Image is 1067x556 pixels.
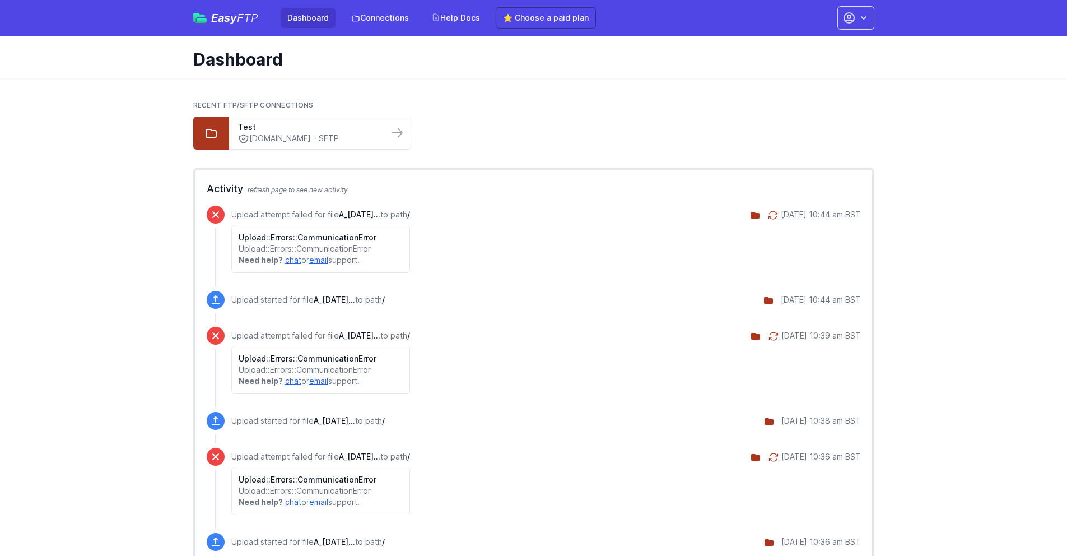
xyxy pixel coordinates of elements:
[239,353,403,364] h6: Upload::Errors::CommunicationError
[314,416,355,425] span: A_02-10-2025_10:33:06.csv
[407,210,410,219] span: /
[239,376,403,387] p: or support.
[193,49,865,69] h1: Dashboard
[339,210,380,219] span: A_02-10-2025_10:33:06.csv
[237,11,258,25] span: FTP
[238,122,379,133] a: Test
[231,536,385,548] p: Upload started for file to path
[239,255,283,265] strong: Need help?
[281,8,336,28] a: Dashboard
[211,12,258,24] span: Easy
[193,13,207,23] img: easyftp_logo.png
[309,376,328,386] a: email
[231,294,385,305] p: Upload started for file to path
[309,497,328,507] a: email
[407,331,410,340] span: /
[207,181,861,197] h2: Activity
[239,254,403,266] p: or support.
[382,537,385,546] span: /
[239,364,403,376] p: Upload::Errors::CommunicationError
[781,536,861,548] div: [DATE] 10:36 am BST
[781,330,861,341] div: [DATE] 10:39 am BST
[239,232,403,243] h6: Upload::Errors::CommunicationError
[339,331,380,340] span: A_02-10-2025_10:33:06.csv
[407,452,410,461] span: /
[382,416,385,425] span: /
[781,451,861,462] div: [DATE] 10:36 am BST
[231,415,385,427] p: Upload started for file to path
[248,186,348,194] span: refresh page to see new activity
[239,485,403,497] p: Upload::Errors::CommunicationError
[309,255,328,265] a: email
[285,497,301,507] a: chat
[231,330,410,341] p: Upload attempt failed for file to path
[339,452,380,461] span: A_02-10-2025_10:33:06.csv
[239,497,283,507] strong: Need help?
[781,209,861,220] div: [DATE] 10:44 am BST
[231,451,410,462] p: Upload attempt failed for file to path
[314,295,355,304] span: A_02-10-2025_10:33:06.csv
[781,415,861,427] div: [DATE] 10:38 am BST
[425,8,487,28] a: Help Docs
[239,497,403,508] p: or support.
[193,101,874,110] h2: Recent FTP/SFTP Connections
[314,537,355,546] span: A_02-10-2025_10:33:06.csv
[496,7,596,29] a: ⭐ Choose a paid plan
[239,243,403,254] p: Upload::Errors::CommunicationError
[344,8,416,28] a: Connections
[231,209,410,220] p: Upload attempt failed for file to path
[193,12,258,24] a: EasyFTP
[781,294,861,305] div: [DATE] 10:44 am BST
[285,376,301,386] a: chat
[239,376,283,386] strong: Need help?
[285,255,301,265] a: chat
[382,295,385,304] span: /
[238,133,379,145] a: [DOMAIN_NAME] - SFTP
[239,474,403,485] h6: Upload::Errors::CommunicationError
